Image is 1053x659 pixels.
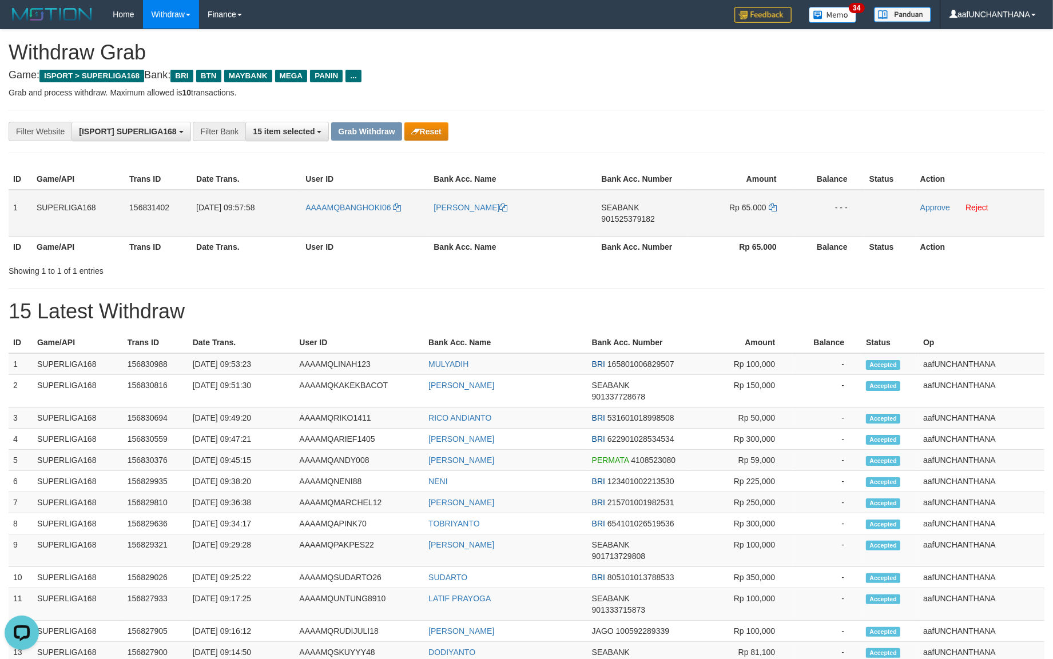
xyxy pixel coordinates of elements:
td: Rp 100,000 [688,534,793,567]
span: Copy 654101026519536 to clipboard [607,519,674,528]
th: Bank Acc. Number [597,169,687,190]
span: PERMATA [592,456,629,465]
td: 4 [9,429,33,450]
td: Rp 150,000 [688,375,793,408]
button: [ISPORT] SUPERLIGA168 [71,122,190,141]
span: Copy 805101013788533 to clipboard [607,573,674,582]
span: [ISPORT] SUPERLIGA168 [79,127,176,136]
span: Copy 901337728678 to clipboard [592,392,645,401]
td: [DATE] 09:53:23 [188,353,295,375]
h1: 15 Latest Withdraw [9,300,1044,323]
td: aafUNCHANTHANA [919,492,1044,513]
td: aafUNCHANTHANA [919,353,1044,375]
th: Game/API [33,332,123,353]
th: Op [919,332,1044,353]
th: Status [865,169,916,190]
td: - [792,513,861,534]
span: Accepted [866,648,900,658]
a: RICO ANDIANTO [428,413,491,422]
a: [PERSON_NAME] [428,626,494,636]
td: AAAAMQAPINK70 [295,513,424,534]
span: BRI [592,519,605,528]
th: Game/API [32,169,125,190]
td: AAAAMQMARCHEL12 [295,492,424,513]
span: BRI [592,434,605,444]
th: User ID [301,169,429,190]
td: 156830816 [123,375,188,408]
span: [DATE] 09:57:58 [196,203,255,212]
span: Accepted [866,414,900,424]
div: Filter Bank [193,122,245,141]
td: - [792,534,861,567]
span: PANIN [310,70,343,82]
span: MAYBANK [224,70,272,82]
a: Copy 65000 to clipboard [769,203,777,212]
th: Date Trans. [192,236,301,257]
a: SUDARTO [428,573,467,582]
th: Trans ID [125,169,192,190]
td: 156829636 [123,513,188,534]
span: BRI [592,573,605,582]
td: Rp 350,000 [688,567,793,588]
td: 2 [9,375,33,408]
td: 156829026 [123,567,188,588]
span: Accepted [866,520,900,529]
td: aafUNCHANTHANA [919,567,1044,588]
a: LATIF PRAYOGA [428,594,491,603]
td: - [792,375,861,408]
td: Rp 100,000 [688,588,793,621]
th: Amount [688,332,793,353]
span: Accepted [866,381,900,391]
th: Action [916,169,1044,190]
div: Filter Website [9,122,71,141]
td: Rp 50,000 [688,408,793,429]
th: Trans ID [125,236,192,257]
td: [DATE] 09:49:20 [188,408,295,429]
th: Status [861,332,919,353]
td: AAAAMQANDY008 [295,450,424,471]
td: - [792,567,861,588]
td: aafUNCHANTHANA [919,450,1044,471]
span: Copy 531601018998508 to clipboard [607,413,674,422]
td: AAAAMQLINAH123 [295,353,424,375]
th: Bank Acc. Name [429,236,597,257]
th: ID [9,332,33,353]
th: Date Trans. [192,169,301,190]
span: ISPORT > SUPERLIGA168 [39,70,144,82]
span: SEABANK [592,381,630,390]
span: Copy 100592289339 to clipboard [616,626,669,636]
td: AAAAMQSUDARTO26 [295,567,424,588]
a: [PERSON_NAME] [428,456,494,465]
td: [DATE] 09:45:15 [188,450,295,471]
td: aafUNCHANTHANA [919,429,1044,450]
span: 34 [849,3,864,13]
td: 10 [9,567,33,588]
td: [DATE] 09:34:17 [188,513,295,534]
span: BRI [592,477,605,486]
span: BRI [170,70,193,82]
span: MEGA [275,70,308,82]
td: - [792,471,861,492]
th: Game/API [32,236,125,257]
th: Status [865,236,916,257]
td: Rp 100,000 [688,621,793,642]
td: SUPERLIGA168 [32,190,125,237]
span: ... [345,70,361,82]
strong: 10 [182,88,191,97]
td: aafUNCHANTHANA [919,588,1044,621]
td: - [792,450,861,471]
th: Bank Acc. Name [429,169,597,190]
td: - [792,353,861,375]
span: Accepted [866,435,900,445]
img: Feedback.jpg [734,7,792,23]
td: aafUNCHANTHANA [919,375,1044,408]
td: SUPERLIGA168 [33,588,123,621]
p: Grab and process withdraw. Maximum allowed is transactions. [9,87,1044,98]
button: Grab Withdraw [331,122,402,141]
th: Balance [792,332,861,353]
td: 156827905 [123,621,188,642]
span: Copy 901333715873 to clipboard [592,605,645,614]
td: 156830988 [123,353,188,375]
td: aafUNCHANTHANA [919,513,1044,534]
th: Bank Acc. Number [587,332,688,353]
